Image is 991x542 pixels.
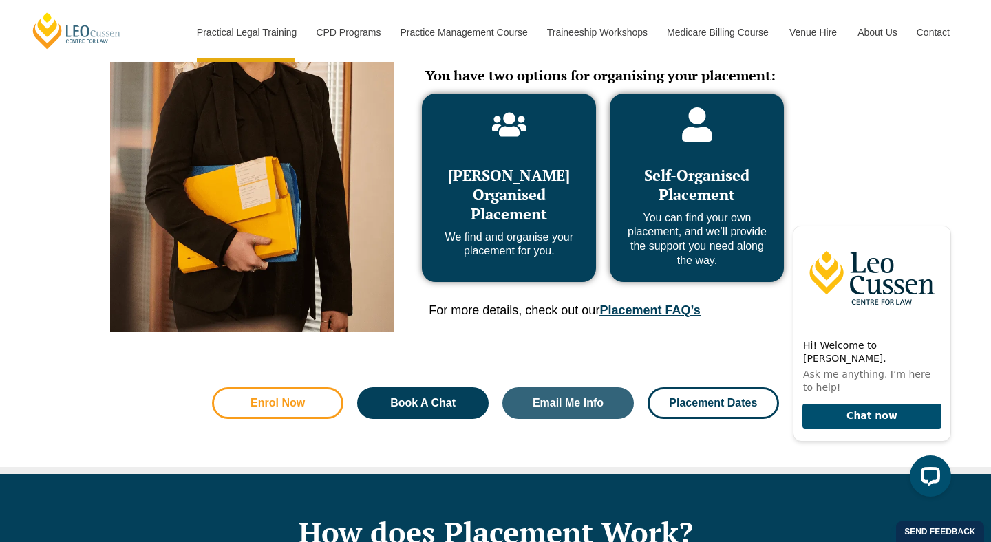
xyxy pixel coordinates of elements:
span: Email Me Info [533,398,604,409]
span: Self-Organised Placement [644,165,749,204]
a: Book A Chat [357,387,489,419]
span: [PERSON_NAME] Organised Placement [448,165,570,224]
span: Book A Chat [390,398,456,409]
span: For more details, check out our [429,303,701,317]
a: Medicare Billing Course [657,3,779,62]
a: Practical Legal Training [187,3,306,62]
a: CPD Programs [306,3,390,62]
a: Contact [906,3,960,62]
p: We find and organise your placement for you. [436,230,582,259]
a: Traineeship Workshops [537,3,657,62]
a: Placement FAQ’s [599,303,700,317]
p: You can find your own placement, and we’ll provide the support you need along the way. [624,211,770,268]
a: Enrol Now [212,387,343,419]
a: Placement Dates [648,387,779,419]
span: You have two options for organising your placement: [425,66,776,85]
a: [PERSON_NAME] Centre for Law [31,11,122,50]
span: Enrol Now [251,398,305,409]
a: About Us [847,3,906,62]
span: Placement Dates [669,398,757,409]
a: Venue Hire [779,3,847,62]
iframe: LiveChat chat widget [782,214,957,508]
a: Practice Management Course [390,3,537,62]
a: Email Me Info [502,387,634,419]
